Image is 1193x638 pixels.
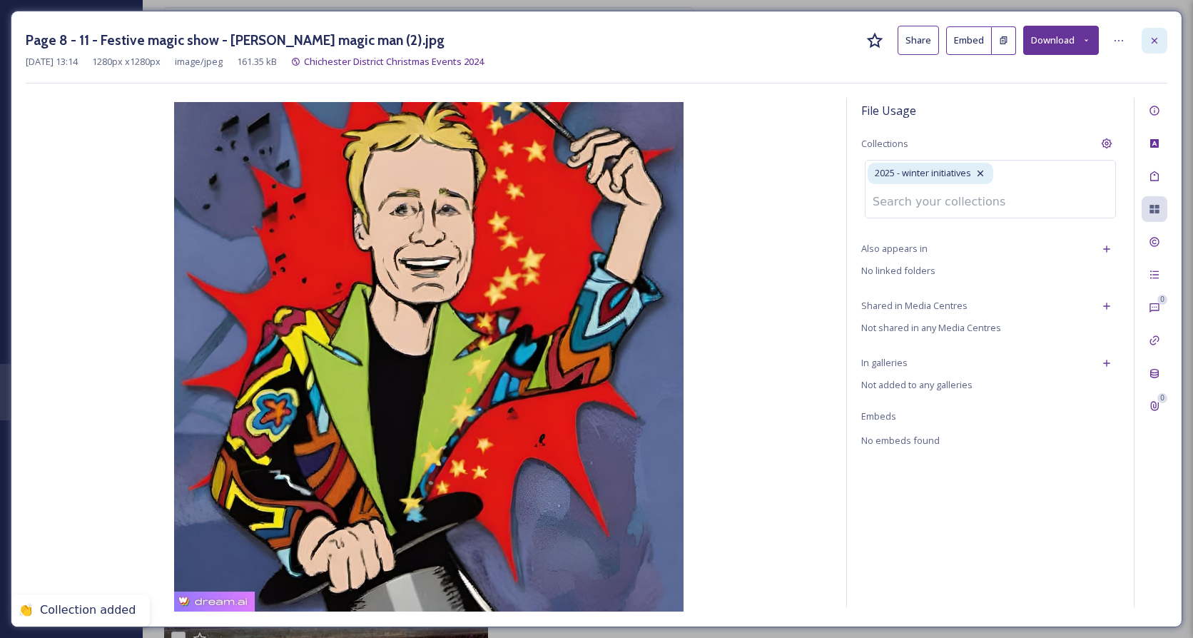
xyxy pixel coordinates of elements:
[861,356,908,370] span: In galleries
[26,102,832,612] img: Adam%20magic%20man%20%282%29.jpg
[19,603,33,618] div: 👏
[92,55,161,69] span: 1280 px x 1280 px
[1157,295,1167,305] div: 0
[175,55,223,69] span: image/jpeg
[861,299,968,313] span: Shared in Media Centres
[861,378,973,391] span: Not added to any galleries
[875,166,971,180] span: 2025 - winter initiatives
[898,26,939,55] button: Share
[26,30,445,51] h3: Page 8 - 11 - Festive magic show - [PERSON_NAME] magic man (2).jpg
[40,603,136,618] div: Collection added
[865,186,1022,218] input: Search your collections
[861,102,916,119] span: File Usage
[861,321,1001,334] span: Not shared in any Media Centres
[304,55,484,68] span: Chichester District Christmas Events 2024
[861,137,908,151] span: Collections
[1023,26,1099,55] button: Download
[26,55,78,69] span: [DATE] 13:14
[946,26,992,55] button: Embed
[861,410,896,422] span: Embeds
[1157,393,1167,403] div: 0
[861,434,940,447] span: No embeds found
[237,55,277,69] span: 161.35 kB
[861,264,935,277] span: No linked folders
[861,242,928,255] span: Also appears in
